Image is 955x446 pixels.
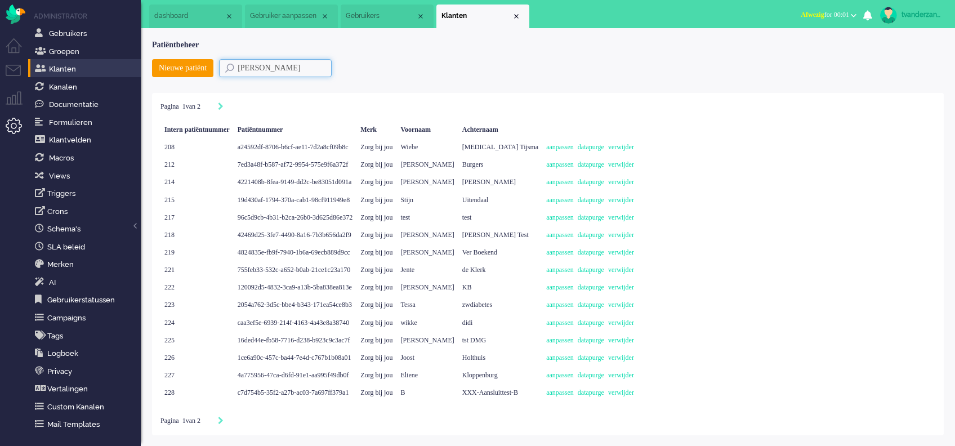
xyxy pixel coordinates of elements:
[578,319,604,327] a: datapurge
[462,301,492,309] span: zwdiabetes
[360,336,392,344] span: Zorg bij jou
[546,178,574,186] a: aanpassen
[546,213,574,221] a: aanpassen
[400,160,454,168] span: [PERSON_NAME]
[33,63,141,75] a: Klanten
[164,231,175,239] span: 218
[33,170,141,182] a: Views
[238,196,350,204] span: 19d430af-1794-370a-cab1-98cf911949e8
[400,213,410,221] span: test
[250,11,320,21] span: Gebruiker aanpassen
[49,172,70,180] span: Views
[462,178,516,186] span: [PERSON_NAME]
[238,283,352,291] span: 120092d5-4832-3ca9-a13b-5ba838ea813e
[462,231,529,239] span: [PERSON_NAME] Test
[608,389,634,396] a: verwijder
[462,336,486,344] span: tst DMG
[160,416,935,427] div: Pagination
[462,143,538,151] span: [MEDICAL_DATA] Tijsma
[546,196,574,204] a: aanpassen
[360,231,392,239] span: Zorg bij jou
[49,65,76,73] span: Klanten
[238,354,351,362] span: 1ce6a90c-457c-ba44-7e4d-c767b1b08a01
[238,319,350,327] span: caa3ef5e-6939-214f-4163-4a43e8a38740
[578,336,604,344] a: datapurge
[360,248,392,256] span: Zorg bij jou
[6,7,25,16] a: Omnidesk
[33,187,141,199] a: Triggers
[462,319,473,327] span: didi
[546,143,574,151] a: aanpassen
[794,3,863,28] li: Afwezigfor 00:01
[164,336,175,344] span: 225
[578,178,604,186] a: datapurge
[238,160,349,168] span: 7ed3a48f-b587-af72-9954-575e9f6a372f
[801,11,849,19] span: for 00:01
[49,83,77,91] span: Kanalen
[356,121,396,139] div: Merk
[462,248,497,256] span: Ver Boekend
[218,416,224,427] div: Next
[512,12,521,21] div: Close tab
[238,178,352,186] span: 4221408b-8fea-9149-dd2c-be83051d091a
[33,293,141,306] a: Gebruikerstatussen
[164,213,175,221] span: 217
[360,213,392,221] span: Zorg bij jou
[400,143,418,151] span: Wiebe
[578,389,604,396] a: datapurge
[219,59,332,77] input: Zoeken
[546,371,574,379] a: aanpassen
[400,248,454,256] span: [PERSON_NAME]
[360,196,392,204] span: Zorg bij jou
[416,12,425,21] div: Close tab
[164,301,175,309] span: 223
[33,418,141,430] a: Mail Templates
[33,258,141,270] a: Merken
[33,205,141,217] a: Crons
[462,266,486,274] span: de Klerk
[400,231,454,239] span: [PERSON_NAME]
[360,266,392,274] span: Zorg bij jou
[400,283,454,291] span: [PERSON_NAME]
[441,11,512,21] span: Klanten
[33,400,141,413] a: Custom Kanalen
[360,354,392,362] span: Zorg bij jou
[49,136,91,144] span: Klantvelden
[33,81,141,93] a: Kanalen
[462,354,485,362] span: Holthuis
[238,266,351,274] span: 755feb33-532c-a652-b0ab-21ce1c23a170
[608,266,634,274] a: verwijder
[6,38,31,64] li: Dashboard menu
[436,5,529,28] li: Customers
[33,151,141,164] a: Macros
[578,231,604,239] a: datapurge
[794,7,863,23] button: Afwezigfor 00:01
[608,354,634,362] a: verwijder
[49,29,87,38] span: Gebruikers
[608,371,634,379] a: verwijder
[608,301,634,309] a: verwijder
[164,354,175,362] span: 226
[238,389,349,396] span: c7d754b5-35f2-a27b-ac03-7a697ff379a1
[33,311,141,324] a: Campaigns
[238,336,350,344] span: 16ded44e-fb58-7716-d238-b923c9c3ac7f
[458,121,542,139] div: Achternaam
[179,416,186,426] input: Page
[360,283,392,291] span: Zorg bij jou
[400,196,413,204] span: Stijn
[400,266,414,274] span: Jente
[546,301,574,309] a: aanpassen
[462,389,518,396] span: XXX-Aansluittest-B
[6,91,31,117] li: Supervisor menu
[578,354,604,362] a: datapurge
[396,121,458,139] div: Voornaam
[462,283,472,291] span: KB
[164,248,175,256] span: 219
[245,5,338,28] li: user46
[225,12,234,21] div: Close tab
[578,213,604,221] a: datapurge
[578,196,604,204] a: datapurge
[164,196,175,204] span: 215
[546,248,574,256] a: aanpassen
[49,278,56,287] span: AI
